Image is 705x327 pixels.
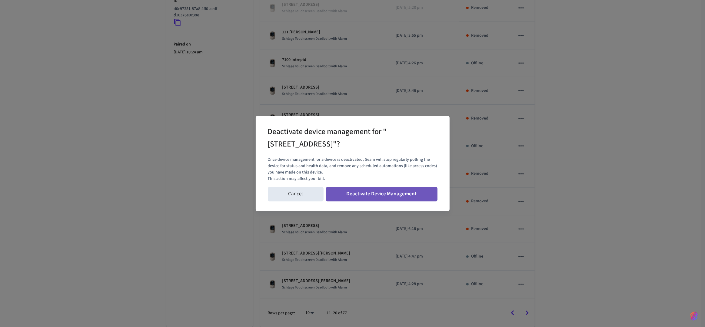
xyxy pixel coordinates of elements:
[268,123,421,154] h2: Deactivate device management for "[STREET_ADDRESS]"?
[690,311,698,321] img: SeamLogoGradient.69752ec5.svg
[268,157,437,176] p: Once device management for a device is deactivated, Seam will stop regularly polling the device f...
[268,176,437,182] p: This action may affect your bill.
[268,187,324,201] button: Cancel
[326,187,437,201] button: Deactivate Device Management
